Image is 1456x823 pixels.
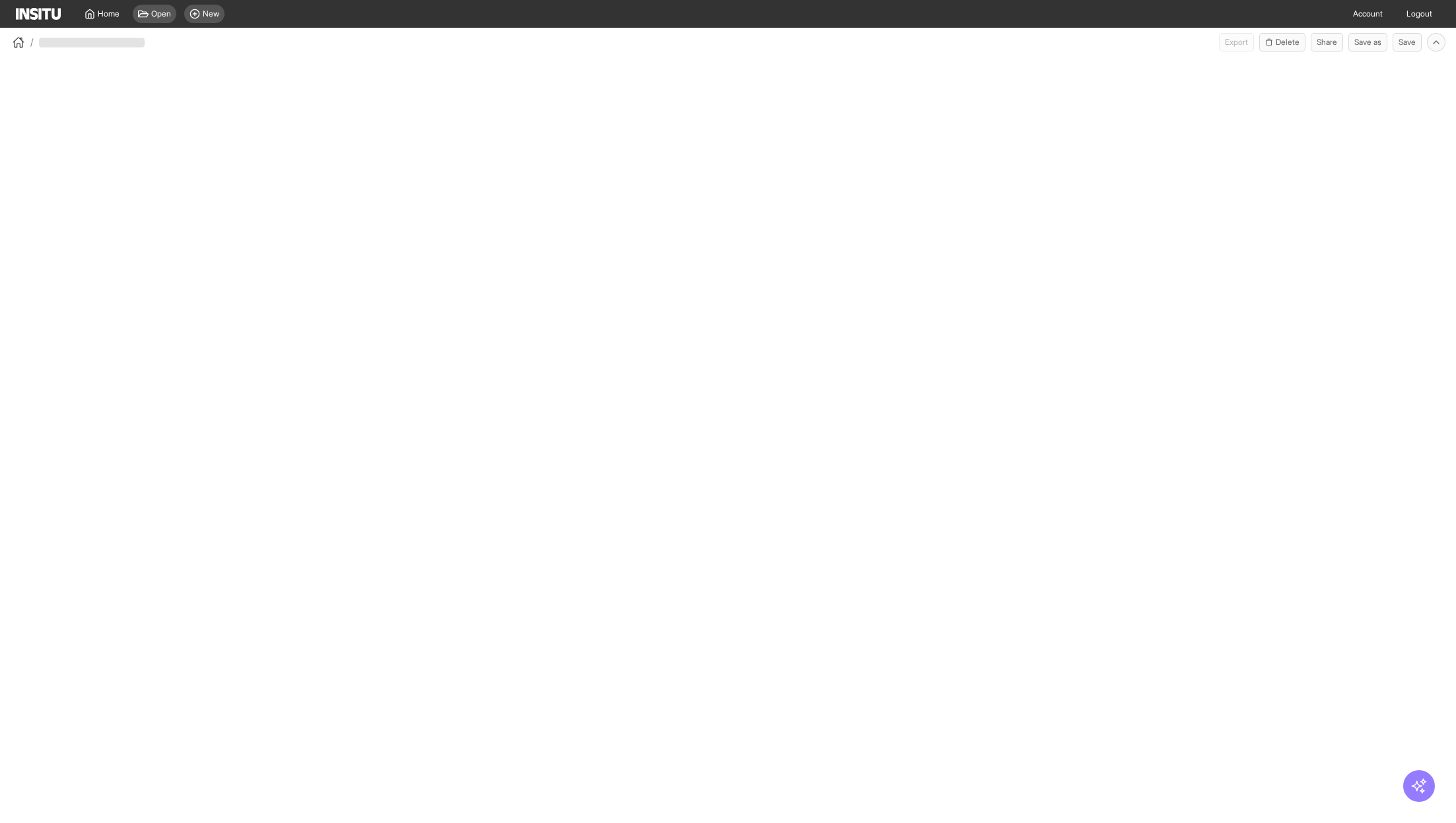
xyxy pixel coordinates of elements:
button: Export [1219,33,1254,52]
span: Open [151,9,171,19]
img: Logo [16,8,61,20]
button: Save [1393,33,1422,52]
span: New [203,9,219,19]
button: Share [1311,33,1343,52]
button: Save as [1348,33,1387,52]
span: Can currently only export from Insights reports. [1219,33,1254,52]
span: Home [98,9,120,19]
button: / [11,34,34,50]
span: / [30,36,34,49]
button: Delete [1259,33,1305,52]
